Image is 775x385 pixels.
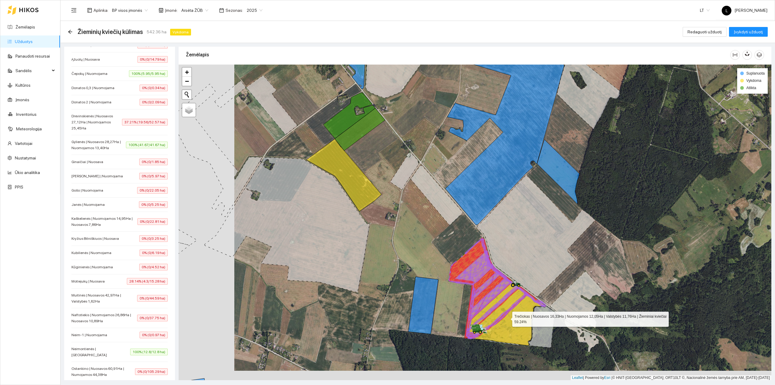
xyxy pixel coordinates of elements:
span: layout [87,8,92,13]
div: Atgal [68,29,73,35]
span: 0% (0/22.05 ha) [137,187,168,194]
span: [PERSON_NAME] [722,8,767,13]
span: calendar [219,8,224,13]
a: Vartotojai [15,141,32,146]
a: Užduotys [15,39,33,44]
span: BP visos įmonės [112,6,148,15]
span: 0% (0/4.52 ha) [139,264,168,270]
div: Žemėlapis [186,46,730,63]
span: Sandėlis [15,65,50,77]
span: Ostankino | Nuosavos 60,91Ha | Numojamos 44,38Ha [71,366,135,378]
span: Kūginienės | Nuomojama [71,264,116,270]
button: Redaguoti užduotį [683,27,727,37]
a: Kultūros [15,83,31,88]
a: Panaudoti resursai [15,54,50,59]
span: shop [159,8,163,13]
span: 0% (0/0.97 ha) [140,332,168,338]
span: Gylienės | Nuosavos 28,27Ha | Nuomojamos 13,40Ha [71,139,126,151]
span: 0% (0/1.85 ha) [139,159,168,165]
span: 0% (0/5.25 ha) [139,201,168,208]
button: Įvykdyti užduotį [729,27,768,37]
span: Donatos 0,3 | Nuomojama [71,85,117,91]
span: Neim-1 | Nuomojama [71,332,110,338]
a: PPIS [15,185,23,189]
div: | Powered by © HNIT-[GEOGRAPHIC_DATA]; ORT10LT ©, Nacionalinė žemės tarnyba prie AM, [DATE]-[DATE] [571,375,771,380]
span: L [726,6,728,15]
span: Naftotiekis | Nuomojamos 26,86Ha | Nuosavos 10,89Ha [71,312,137,324]
span: Įvykdyti užduotį [734,28,763,35]
span: 37.21% (19.56/52.57 ha) [122,119,168,126]
span: 0% (0/3.25 ha) [139,235,168,242]
span: Ąžuolų | Nuosava [71,56,103,62]
a: Zoom in [182,68,191,77]
a: Įmonės [15,97,29,102]
span: Kryžius Bitniškiuos | Nuosava [71,236,122,242]
a: Žemėlapis [15,25,35,29]
a: Leaflet [572,376,583,380]
span: | [612,376,612,380]
span: Atlikta [746,86,756,90]
span: 542.36 ha [147,28,167,35]
span: 0% (0/44.59 ha) [137,295,168,302]
a: Meteorologija [16,126,42,131]
span: Redaguoti užduotį [688,28,722,35]
a: Inventorius [16,112,37,117]
span: LT [700,6,710,15]
span: Drevinskienės | Nuosavos 27,12Ha | Nuomojamos 25,45Ha [71,113,122,131]
span: [PERSON_NAME] | Nuomojama [71,173,126,179]
span: 100% (41.67/41.67 ha) [126,142,168,148]
a: Zoom out [182,77,191,86]
span: 28.14% (4.3/15.28 ha) [127,278,168,285]
span: 0% (0/0.34 ha) [140,85,168,91]
span: 0% (0/5.97 ha) [139,173,168,179]
span: Suplanuota [746,71,765,75]
span: Ginaičiai | Nuosava [71,159,106,165]
span: 2025 [247,6,262,15]
span: − [185,77,189,85]
span: 0% (0/6.19 ha) [140,249,168,256]
button: menu-fold [68,4,80,16]
span: Muitinės | Nuosavos 42,97Ha | Valstybės 1,62Ha [71,292,137,304]
span: Donatos 2 | Nuomojama [71,99,114,105]
span: + [185,68,189,76]
span: Aplinka : [94,7,108,14]
span: Motiejukų | Nuosava [71,278,108,284]
span: Kubilienės | Nuomojama [71,250,114,256]
a: Esri [604,376,611,380]
a: Redaguoti užduotį [683,29,727,34]
span: column-width [730,52,740,57]
span: 0% (0/14.79 ha) [137,56,168,63]
span: Žieminių kviečių kūlimas [77,27,143,37]
span: 0% (0/105.29 ha) [135,368,168,375]
span: 100% (5.95/5.95 ha) [129,70,168,77]
span: arrow-left [68,29,73,34]
a: Nustatymai [15,156,36,160]
span: Įmonė : [165,7,178,14]
span: Vykdoma [170,29,191,35]
button: column-width [730,50,740,60]
span: Neimontienės | [GEOGRAPHIC_DATA] [71,346,130,358]
span: Kaškelienės | Nuomojamos 14,95Ha | Nuosavos 7,86Ha [71,216,137,228]
a: Ūkio analitika [15,170,40,175]
span: Čepokų | Nuomojama [71,71,110,77]
span: 0% (0/2.09 ha) [140,99,168,105]
a: Layers [182,103,196,117]
span: Janės | Nuomojama [71,202,108,208]
span: Vykdoma [746,79,761,83]
span: 100% (12.8/12.8 ha) [130,349,168,355]
span: 0% (0/37.75 ha) [137,315,168,321]
span: menu-fold [71,8,77,13]
span: Gošo | Nuomojama [71,187,106,193]
span: 0% (0/22.81 ha) [137,218,168,225]
span: Arsėta ŽŪB [181,6,208,15]
span: Sezonas : [226,7,243,14]
button: Initiate a new search [182,90,191,99]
